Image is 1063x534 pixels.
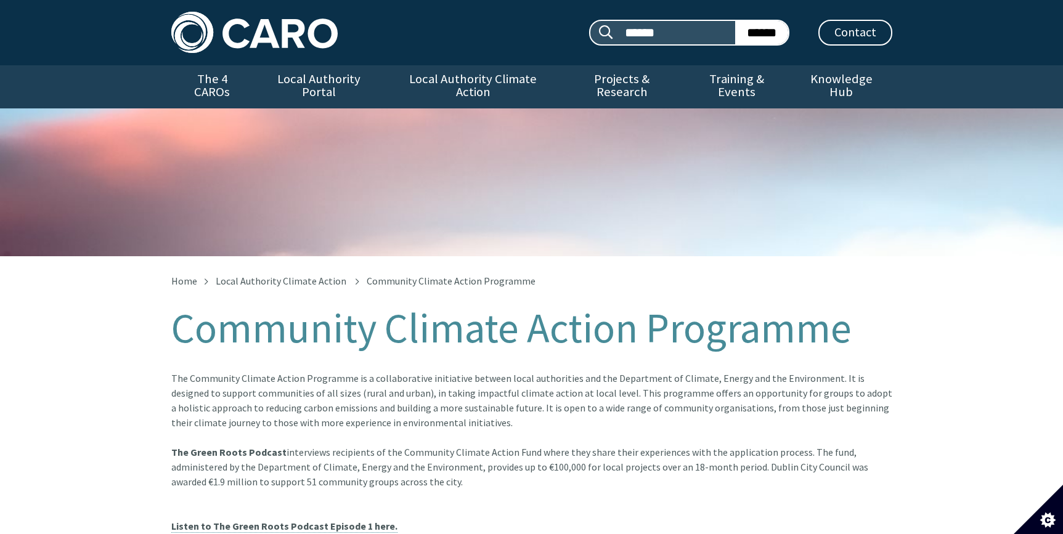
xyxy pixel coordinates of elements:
[818,20,892,46] a: Contact
[171,65,253,108] a: The 4 CAROs
[171,520,397,533] a: Listen to The Green Roots Podcast Episode 1 here.
[253,65,385,108] a: Local Authority Portal
[216,275,346,287] a: Local Authority Climate Action
[561,65,683,108] a: Projects & Research
[1014,485,1063,534] button: Set cookie preferences
[171,305,892,351] h1: Community Climate Action Programme
[171,12,338,53] img: Caro logo
[385,65,561,108] a: Local Authority Climate Action
[171,275,197,287] a: Home
[683,65,791,108] a: Training & Events
[367,275,536,287] span: Community Climate Action Programme
[791,65,892,108] a: Knowledge Hub
[171,446,287,458] strong: The Green Roots Podcast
